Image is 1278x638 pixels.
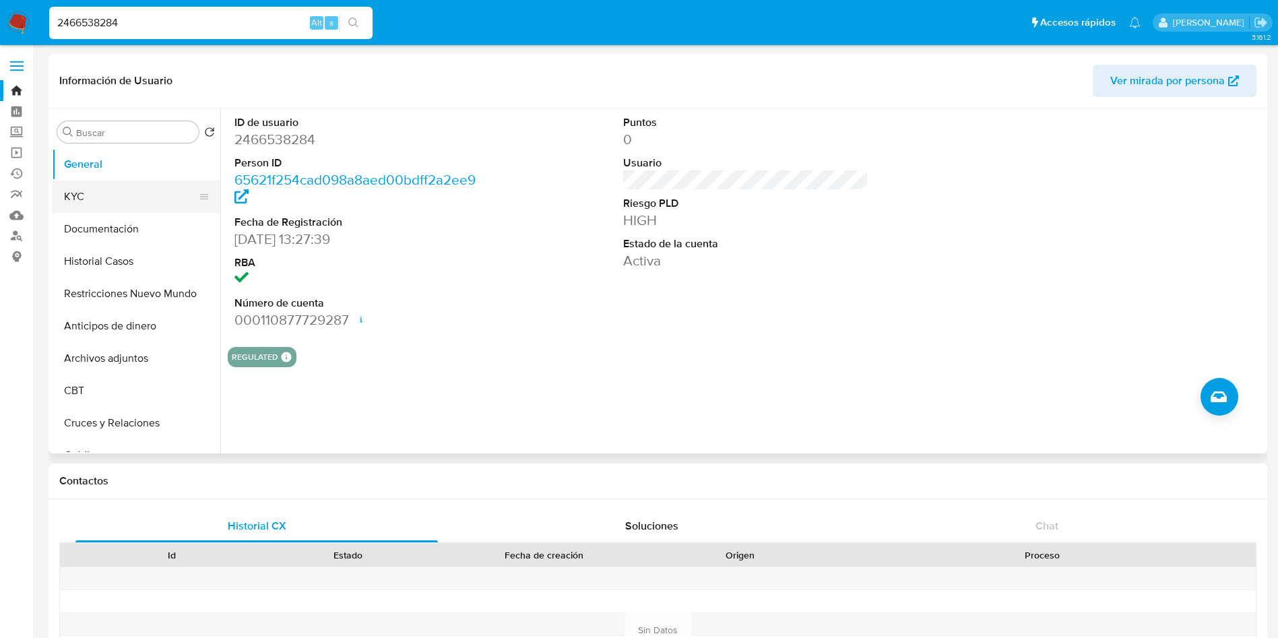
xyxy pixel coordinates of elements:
[1110,65,1225,97] span: Ver mirada por persona
[234,296,480,311] dt: Número de cuenta
[623,196,869,211] dt: Riesgo PLD
[1173,16,1249,29] p: david.marinmartinez@mercadolibre.com.co
[76,127,193,139] input: Buscar
[446,548,643,562] div: Fecha de creación
[52,342,220,375] button: Archivos adjuntos
[623,236,869,251] dt: Estado de la cuenta
[52,278,220,310] button: Restricciones Nuevo Mundo
[623,130,869,149] dd: 0
[52,213,220,245] button: Documentación
[52,407,220,439] button: Cruces y Relaciones
[838,548,1246,562] div: Proceso
[204,127,215,141] button: Volver al orden por defecto
[625,518,678,534] span: Soluciones
[1254,15,1268,30] a: Salir
[228,518,286,534] span: Historial CX
[93,548,251,562] div: Id
[1040,15,1116,30] span: Accesos rápidos
[52,181,210,213] button: KYC
[52,310,220,342] button: Anticipos de dinero
[234,215,480,230] dt: Fecha de Registración
[52,375,220,407] button: CBT
[234,230,480,249] dd: [DATE] 13:27:39
[52,245,220,278] button: Historial Casos
[49,14,373,32] input: Buscar usuario o caso...
[340,13,367,32] button: search-icon
[234,311,480,329] dd: 000110877729287
[52,148,220,181] button: General
[1093,65,1256,97] button: Ver mirada por persona
[234,115,480,130] dt: ID de usuario
[59,74,172,88] h1: Información de Usuario
[234,170,476,208] a: 65621f254cad098a8aed00bdff2a2ee9
[63,127,73,137] button: Buscar
[623,156,869,170] dt: Usuario
[623,211,869,230] dd: HIGH
[623,115,869,130] dt: Puntos
[329,16,333,29] span: s
[662,548,819,562] div: Origen
[311,16,322,29] span: Alt
[623,251,869,270] dd: Activa
[1035,518,1058,534] span: Chat
[59,474,1256,488] h1: Contactos
[269,548,427,562] div: Estado
[52,439,220,472] button: Créditos
[234,130,480,149] dd: 2466538284
[234,156,480,170] dt: Person ID
[234,255,480,270] dt: RBA
[1129,17,1141,28] a: Notificaciones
